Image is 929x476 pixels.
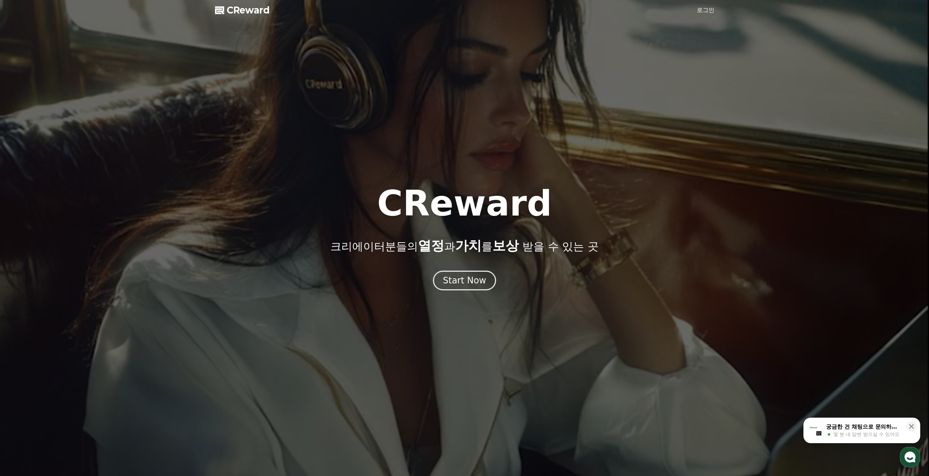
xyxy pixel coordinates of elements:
[697,6,714,15] a: 로그인
[377,186,552,221] h1: CReward
[455,238,481,253] span: 가치
[492,238,519,253] span: 보상
[227,4,270,16] span: CReward
[433,271,496,290] button: Start Now
[330,239,598,253] p: 크리에이터분들의 과 를 받을 수 있는 곳
[433,278,496,285] a: Start Now
[418,238,444,253] span: 열정
[215,4,270,16] a: CReward
[443,275,486,286] div: Start Now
